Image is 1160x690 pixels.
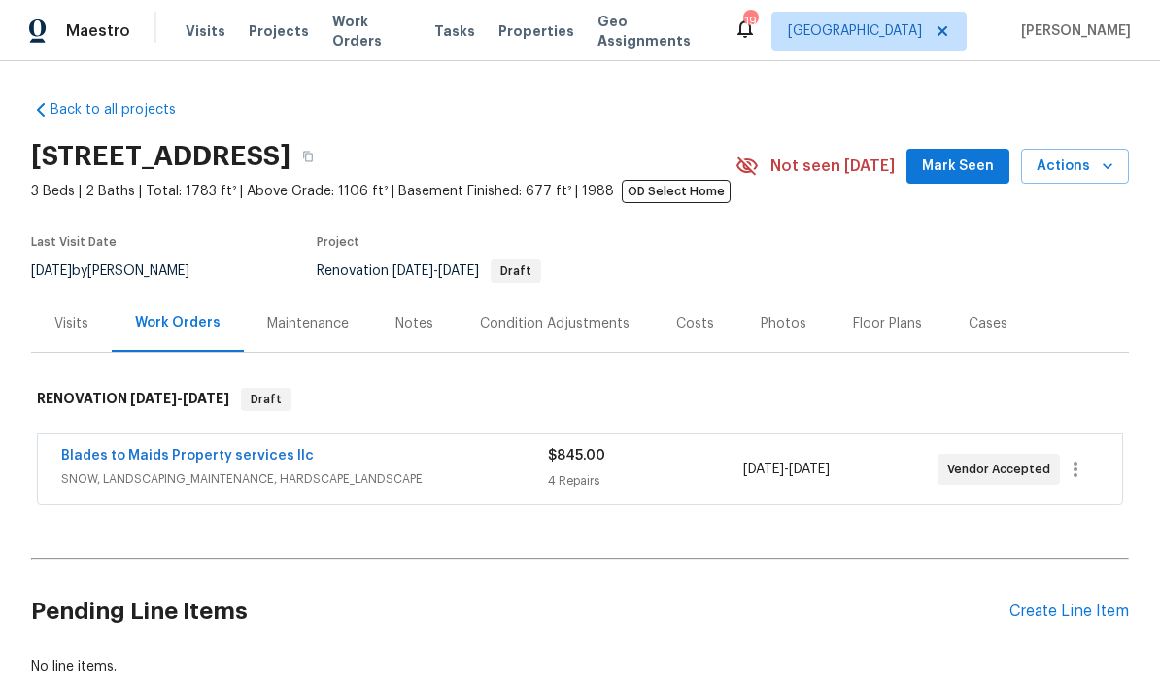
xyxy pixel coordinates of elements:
[1009,603,1129,621] div: Create Line Item
[186,21,225,41] span: Visits
[1021,149,1129,185] button: Actions
[1037,155,1113,179] span: Actions
[31,236,117,248] span: Last Visit Date
[31,259,213,283] div: by [PERSON_NAME]
[480,314,630,333] div: Condition Adjustments
[54,314,88,333] div: Visits
[392,264,479,278] span: -
[37,388,229,411] h6: RENOVATION
[395,314,433,333] div: Notes
[61,449,314,463] a: Blades to Maids Property services llc
[332,12,411,51] span: Work Orders
[548,471,742,491] div: 4 Repairs
[31,147,290,166] h2: [STREET_ADDRESS]
[31,264,72,278] span: [DATE]
[1013,21,1131,41] span: [PERSON_NAME]
[906,149,1009,185] button: Mark Seen
[31,657,1129,676] div: No line items.
[548,449,605,463] span: $845.00
[743,12,757,31] div: 19
[267,314,349,333] div: Maintenance
[597,12,710,51] span: Geo Assignments
[743,460,830,479] span: -
[853,314,922,333] div: Floor Plans
[66,21,130,41] span: Maestro
[622,180,731,203] span: OD Select Home
[249,21,309,41] span: Projects
[493,265,539,277] span: Draft
[31,368,1129,431] div: RENOVATION [DATE]-[DATE]Draft
[317,264,541,278] span: Renovation
[438,264,479,278] span: [DATE]
[130,392,229,405] span: -
[947,460,1058,479] span: Vendor Accepted
[317,236,359,248] span: Project
[135,313,221,332] div: Work Orders
[770,156,895,176] span: Not seen [DATE]
[434,24,475,38] span: Tasks
[130,392,177,405] span: [DATE]
[183,392,229,405] span: [DATE]
[789,463,830,476] span: [DATE]
[392,264,433,278] span: [DATE]
[969,314,1007,333] div: Cases
[788,21,922,41] span: [GEOGRAPHIC_DATA]
[31,182,735,201] span: 3 Beds | 2 Baths | Total: 1783 ft² | Above Grade: 1106 ft² | Basement Finished: 677 ft² | 1988
[761,314,806,333] div: Photos
[290,139,325,174] button: Copy Address
[31,100,218,120] a: Back to all projects
[61,469,548,489] span: SNOW, LANDSCAPING_MAINTENANCE, HARDSCAPE_LANDSCAPE
[922,155,994,179] span: Mark Seen
[743,463,784,476] span: [DATE]
[676,314,714,333] div: Costs
[498,21,574,41] span: Properties
[243,390,290,409] span: Draft
[31,567,1009,657] h2: Pending Line Items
